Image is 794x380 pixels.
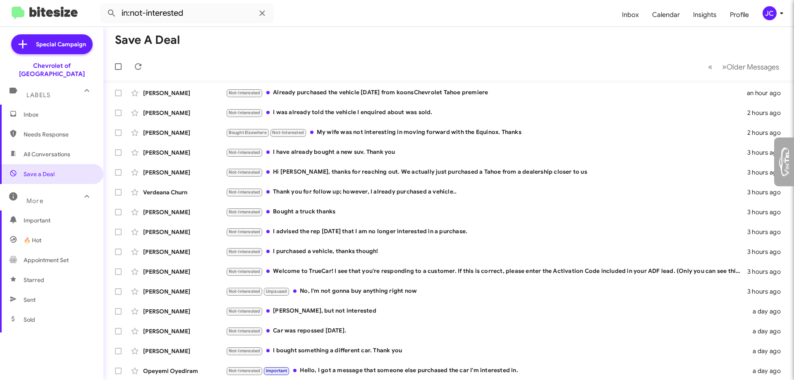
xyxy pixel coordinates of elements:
div: 3 hours ago [747,148,787,157]
div: [PERSON_NAME] [143,208,226,216]
div: JC [763,6,777,20]
span: » [722,62,727,72]
div: I advised the rep [DATE] that I am no longer interested in a purchase. [226,227,747,237]
div: Already purchased the vehicle [DATE] from koonsChevrolet Tahoe premiere [226,88,747,98]
div: Opeyemi Oyediram [143,367,226,375]
span: Inbox [24,110,94,119]
span: Special Campaign [36,40,86,48]
div: 3 hours ago [747,287,787,296]
div: [PERSON_NAME] [143,327,226,335]
div: an hour ago [747,89,787,97]
div: [PERSON_NAME] [143,287,226,296]
span: All Conversations [24,150,70,158]
a: Insights [686,3,723,27]
div: a day ago [748,367,787,375]
div: a day ago [748,327,787,335]
div: 3 hours ago [747,268,787,276]
div: [PERSON_NAME], but not interested [226,306,748,316]
span: Unpaused [266,289,287,294]
span: 🔥 Hot [24,236,41,244]
span: Starred [24,276,44,284]
div: Verdeana Churn [143,188,226,196]
span: Sent [24,296,36,304]
div: I purchased a vehicle, thanks though! [226,247,747,256]
a: Calendar [646,3,686,27]
span: Not-Interested [229,189,261,195]
div: [PERSON_NAME] [143,168,226,177]
div: 2 hours ago [747,109,787,117]
div: I bought something a different car. Thank you [226,346,748,356]
button: Next [717,58,784,75]
span: Not-Interested [272,130,304,135]
div: [PERSON_NAME] [143,89,226,97]
div: [PERSON_NAME] [143,129,226,137]
span: Sold [24,315,35,324]
span: Bought Elsewhere [229,130,267,135]
div: a day ago [748,347,787,355]
span: Not-Interested [229,170,261,175]
div: I have already bought a new suv. Thank you [226,148,747,157]
div: Thank you for follow up; however, I already purchased a vehicle.. [226,187,747,197]
div: [PERSON_NAME] [143,347,226,355]
div: I was already told the vehicle I enquired about was sold. [226,108,747,117]
div: 3 hours ago [747,248,787,256]
span: Save a Deal [24,170,55,178]
span: Not-Interested [229,90,261,96]
div: 3 hours ago [747,228,787,236]
input: Search [100,3,274,23]
div: 3 hours ago [747,168,787,177]
span: Important [24,216,94,225]
div: [PERSON_NAME] [143,268,226,276]
span: Not-Interested [229,328,261,334]
span: Not-Interested [229,348,261,354]
a: Special Campaign [11,34,93,54]
span: « [708,62,713,72]
div: Welcome to TrueCar! I see that you're responding to a customer. If this is correct, please enter ... [226,267,747,276]
span: Not-Interested [229,249,261,254]
span: Not-Interested [229,289,261,294]
div: [PERSON_NAME] [143,148,226,157]
div: Bought a truck thanks [226,207,747,217]
div: No, I'm not gonna buy anything right now [226,287,747,296]
span: Labels [26,91,50,99]
div: [PERSON_NAME] [143,307,226,315]
nav: Page navigation example [703,58,784,75]
span: Not-Interested [229,150,261,155]
div: 3 hours ago [747,208,787,216]
span: Appointment Set [24,256,69,264]
h1: Save a Deal [115,33,180,47]
div: Hi [PERSON_NAME], thanks for reaching out. We actually just purchased a Tahoe from a dealership c... [226,167,747,177]
span: Not-Interested [229,269,261,274]
span: Older Messages [727,62,779,72]
span: More [26,197,43,205]
div: [PERSON_NAME] [143,228,226,236]
span: Important [266,368,287,373]
a: Inbox [615,3,646,27]
div: [PERSON_NAME] [143,248,226,256]
span: Not-Interested [229,368,261,373]
button: Previous [703,58,717,75]
div: 3 hours ago [747,188,787,196]
div: a day ago [748,307,787,315]
span: Needs Response [24,130,94,139]
span: Not-Interested [229,308,261,314]
button: JC [756,6,785,20]
div: Hello, I got a message that someone else purchased the car I'm interested in. [226,366,748,375]
a: Profile [723,3,756,27]
div: [PERSON_NAME] [143,109,226,117]
div: Car was repossed [DATE]. [226,326,748,336]
span: Not-Interested [229,229,261,234]
div: My wife was not interesting in moving forward with the Equinox. Thanks [226,128,747,137]
div: 2 hours ago [747,129,787,137]
span: Not-Interested [229,110,261,115]
span: Not-Interested [229,209,261,215]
